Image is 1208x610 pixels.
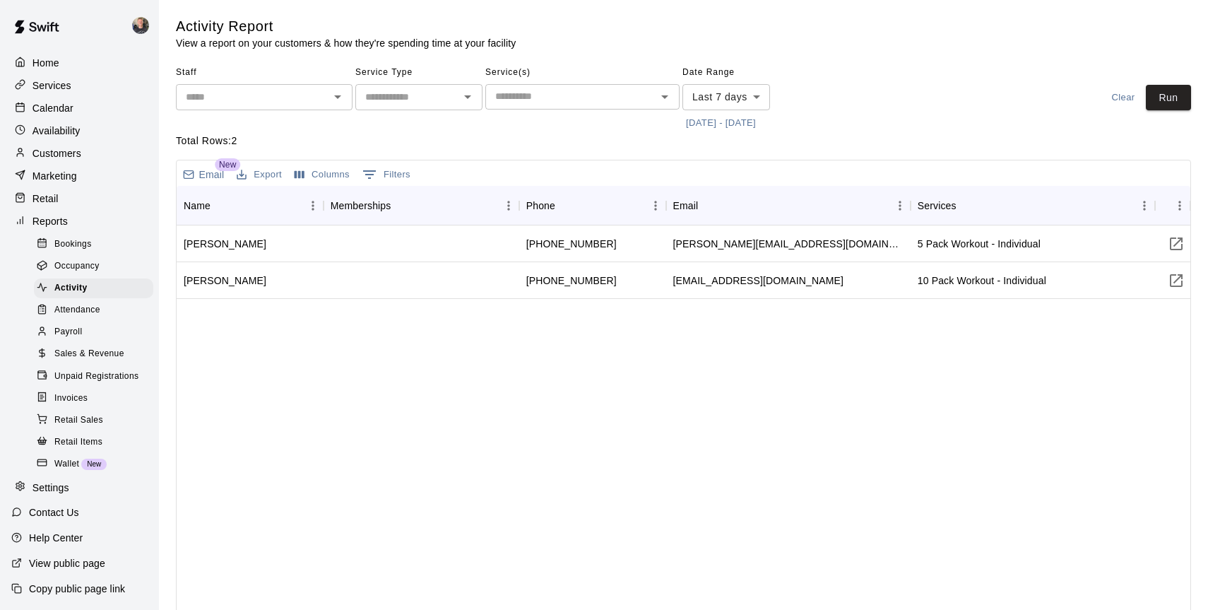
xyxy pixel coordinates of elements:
[32,124,81,138] p: Availability
[11,120,148,141] a: Availability
[1168,272,1185,289] svg: Visit customer page
[176,17,516,36] h5: Activity Report
[1101,85,1146,111] button: Clear
[211,196,230,216] button: Sort
[918,186,957,225] div: Services
[176,61,353,84] span: Staff
[555,196,575,216] button: Sort
[11,477,148,498] a: Settings
[54,413,103,428] span: Retail Sales
[11,75,148,96] a: Services
[1168,235,1185,252] svg: Visit customer page
[11,98,148,119] div: Calendar
[177,186,324,225] div: Name
[673,237,904,251] div: logan+test@bossbasketball.org
[682,112,759,134] button: [DATE] - [DATE]
[34,433,153,452] div: Retail Items
[54,325,82,339] span: Payroll
[32,214,68,228] p: Reports
[184,274,266,288] div: Tyler Hayes
[54,281,88,295] span: Activity
[34,365,159,387] a: Unpaid Registrations
[519,186,666,225] div: Phone
[34,322,159,344] a: Payroll
[291,164,353,186] button: Select columns
[655,87,675,107] button: Open
[957,196,976,216] button: Sort
[34,235,153,254] div: Bookings
[54,435,102,450] span: Retail Items
[34,344,153,364] div: Sales & Revenue
[32,169,77,183] p: Marketing
[29,556,105,570] p: View public page
[54,392,88,406] span: Invoices
[682,61,806,84] span: Date Range
[215,158,240,171] span: New
[176,36,516,50] p: View a report on your customers & how they're spending time at your facility
[34,411,153,430] div: Retail Sales
[666,186,911,225] div: Email
[54,457,79,471] span: Wallet
[54,259,100,274] span: Occupancy
[355,61,482,84] span: Service Type
[34,322,153,342] div: Payroll
[54,237,92,252] span: Bookings
[233,164,285,186] button: Export
[1155,186,1190,225] div: Link
[34,344,159,365] a: Sales & Revenue
[918,237,1041,251] div: 5 Pack Workout - Individual
[698,196,718,216] button: Sort
[359,163,414,186] button: Show filters
[54,303,100,317] span: Attendance
[32,56,59,70] p: Home
[29,531,83,545] p: Help Center
[645,195,666,216] button: Menu
[34,233,159,255] a: Bookings
[34,409,159,431] a: Retail Sales
[1162,266,1190,295] button: Visit customer page
[526,274,617,288] div: +15413502593
[32,78,71,93] p: Services
[32,481,69,495] p: Settings
[32,146,81,160] p: Customers
[391,196,410,216] button: Sort
[11,211,148,232] a: Reports
[54,370,138,384] span: Unpaid Registrations
[34,387,159,409] a: Invoices
[199,168,225,182] p: Email
[34,278,153,298] div: Activity
[34,367,153,387] div: Unpaid Registrations
[11,52,148,74] a: Home
[918,274,1046,288] div: 10 Pack Workout - Individual
[485,61,680,84] span: Service(s)
[1169,195,1190,216] button: Menu
[81,460,107,468] span: New
[34,278,159,300] a: Activity
[458,87,478,107] button: Open
[324,186,519,225] div: Memberships
[34,431,159,453] a: Retail Items
[11,165,148,187] div: Marketing
[673,274,843,288] div: thayes241@gmail.com
[911,186,1155,225] div: Services
[179,165,227,184] button: Email
[34,257,153,276] div: Occupancy
[526,186,555,225] div: Phone
[34,300,159,322] a: Attendance
[1146,85,1191,111] button: Run
[682,84,770,110] div: Last 7 days
[34,454,153,474] div: WalletNew
[54,347,124,361] span: Sales & Revenue
[1134,195,1155,216] button: Menu
[302,195,324,216] button: Menu
[34,255,159,277] a: Occupancy
[1162,230,1190,258] button: Visit customer page
[11,188,148,209] a: Retail
[331,186,391,225] div: Memberships
[184,237,266,251] div: Logan Garvin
